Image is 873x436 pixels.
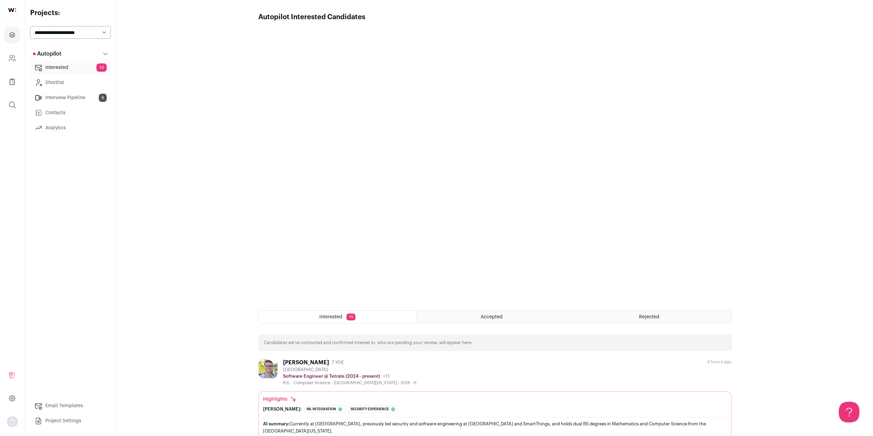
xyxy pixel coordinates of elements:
span: 9 [99,94,107,102]
a: Project Settings [30,414,111,428]
p: Candidates we’ve contacted and confirmed interest in, who are pending your review, will appear here. [264,340,473,345]
span: 10 [346,314,355,320]
iframe: Help Scout Beacon - Open [839,402,859,422]
p: Software Engineer @ Tetrate (2024 - present) [283,374,380,379]
div: Ml integration [304,405,345,413]
img: bdaede9fc3f041e93096ed319433619b68e06bfbe66270bd9be85439215d5ba3 [258,359,278,378]
span: +11 [383,374,390,379]
div: 4 hours ago [707,359,732,365]
iframe: Autopilot Interested [258,22,732,302]
a: Shortlist [30,76,111,90]
a: Analytics [30,121,111,135]
a: Email Templates [30,399,111,413]
span: +1 [413,381,416,385]
span: AI summary: [263,422,290,426]
div: Currently at [GEOGRAPHIC_DATA], previously led security and software engineering at [GEOGRAPHIC_D... [263,420,727,435]
span: Accepted [481,315,503,319]
div: [PERSON_NAME] [283,359,329,366]
span: Rejected [639,315,659,319]
a: Rejected [574,311,731,323]
div: [PERSON_NAME]: [263,406,302,412]
img: nopic.png [7,416,18,427]
div: Security experience [348,405,398,413]
button: Autopilot [30,47,111,61]
span: 10 [96,63,107,72]
div: B.S. - Computer Science - [GEOGRAPHIC_DATA][US_STATE] - 2018 [283,380,416,386]
a: Company Lists [4,73,20,90]
a: Interview Pipeline9 [30,91,111,105]
span: 7 YOE [332,360,344,365]
p: Autopilot [33,50,61,58]
a: Contacts [30,106,111,120]
div: [GEOGRAPHIC_DATA] [283,367,416,373]
a: Interested10 [30,61,111,74]
a: Company and ATS Settings [4,50,20,67]
button: Open dropdown [7,416,18,427]
img: wellfound-shorthand-0d5821cbd27db2630d0214b213865d53afaa358527fdda9d0ea32b1df1b89c2c.svg [8,8,16,12]
div: Highlights [263,396,297,403]
a: Projects [4,27,20,43]
h1: Autopilot Interested Candidates [258,12,365,22]
a: Accepted [416,311,574,323]
span: Interested [319,315,342,319]
h2: Projects: [30,8,111,18]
